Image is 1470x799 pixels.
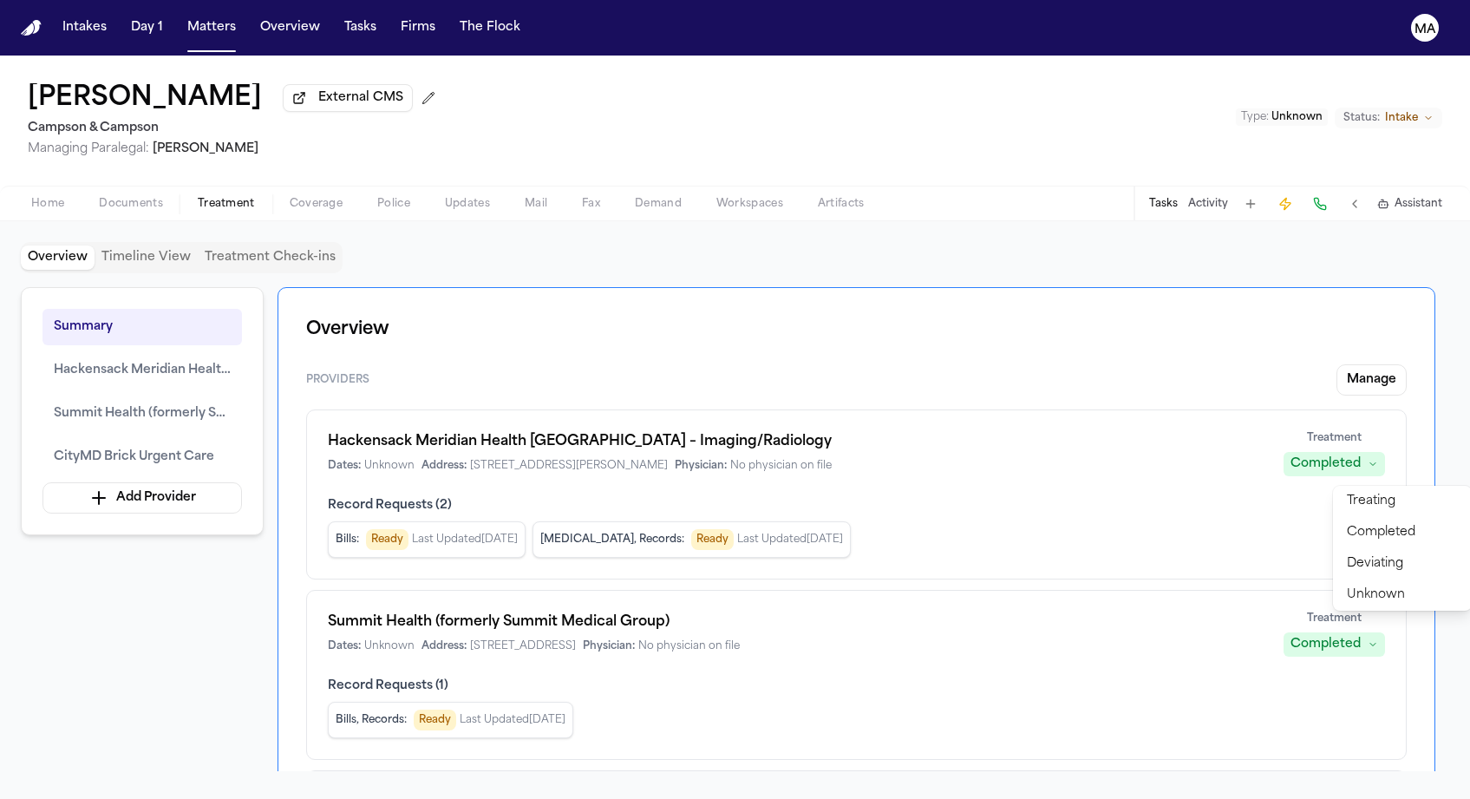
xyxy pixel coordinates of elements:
[1347,586,1405,604] span: Unknown
[1347,555,1403,573] span: Deviating
[1347,524,1415,541] span: Completed
[1347,493,1395,510] span: Treating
